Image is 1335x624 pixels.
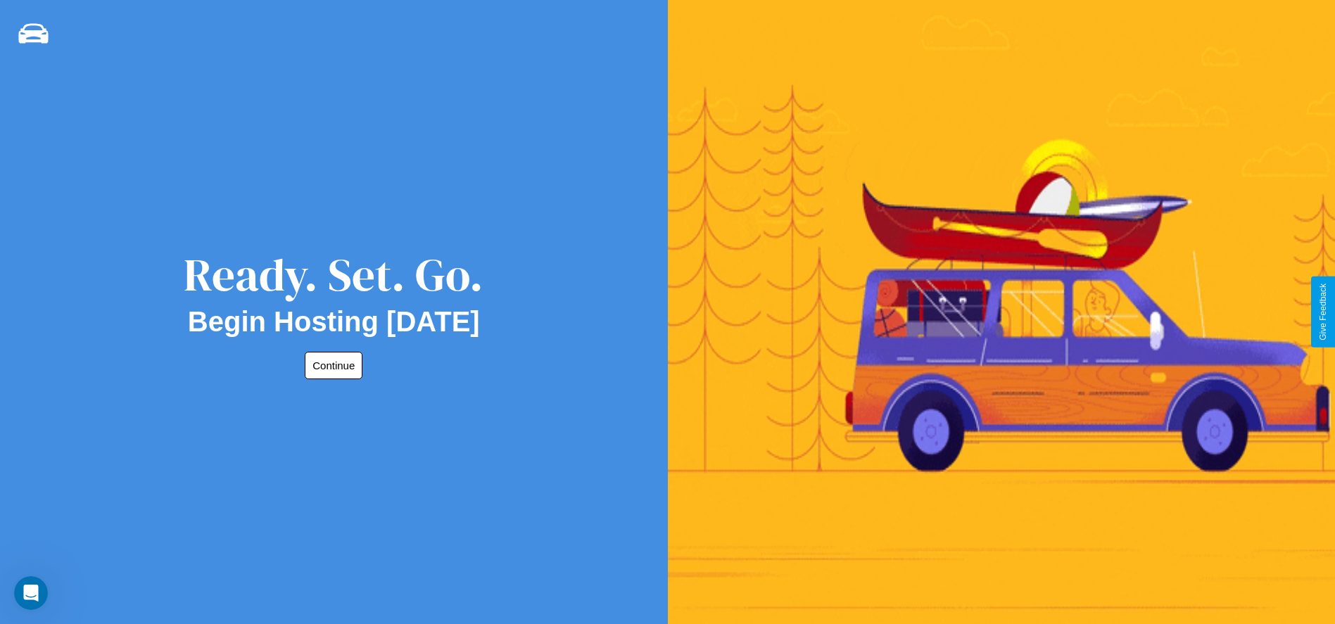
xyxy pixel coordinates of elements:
div: Give Feedback [1318,284,1328,340]
button: Continue [305,352,362,379]
iframe: Intercom live chat [14,576,48,610]
h2: Begin Hosting [DATE] [188,306,480,338]
div: Ready. Set. Go. [184,243,483,306]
